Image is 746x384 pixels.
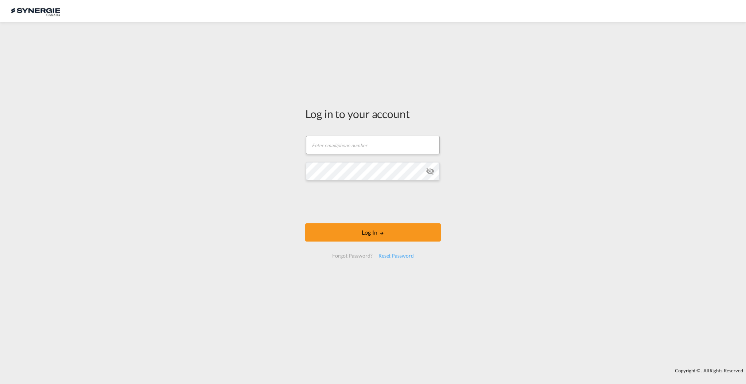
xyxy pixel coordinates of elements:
button: LOGIN [305,223,441,242]
div: Reset Password [376,249,417,262]
md-icon: icon-eye-off [426,167,435,176]
img: 1f56c880d42311ef80fc7dca854c8e59.png [11,3,60,19]
iframe: reCAPTCHA [318,188,428,216]
div: Forgot Password? [329,249,375,262]
div: Log in to your account [305,106,441,121]
input: Enter email/phone number [306,136,440,154]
